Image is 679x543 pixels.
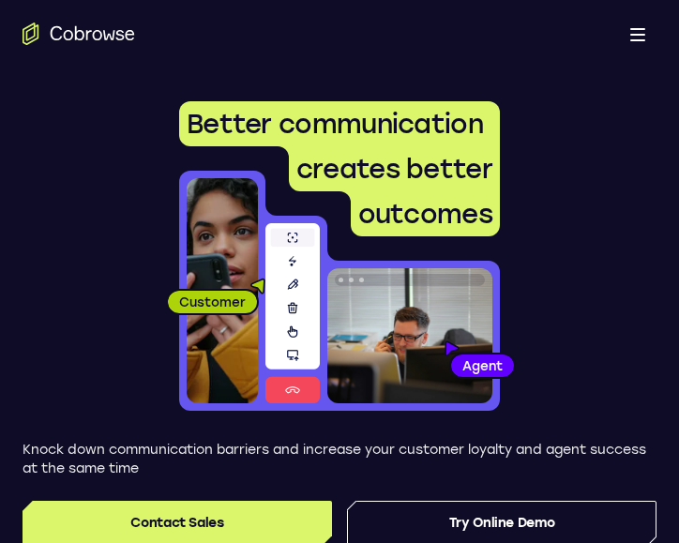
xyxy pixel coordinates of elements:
a: Go to the home page [23,23,135,45]
img: A customer support agent talking on the phone [327,268,492,403]
p: Knock down communication barriers and increase your customer loyalty and agent success at the sam... [23,441,656,478]
span: Better communication [187,108,483,140]
span: creates better [296,153,492,185]
img: A series of tools used in co-browsing sessions [265,223,320,403]
img: A customer holding their phone [187,178,258,403]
